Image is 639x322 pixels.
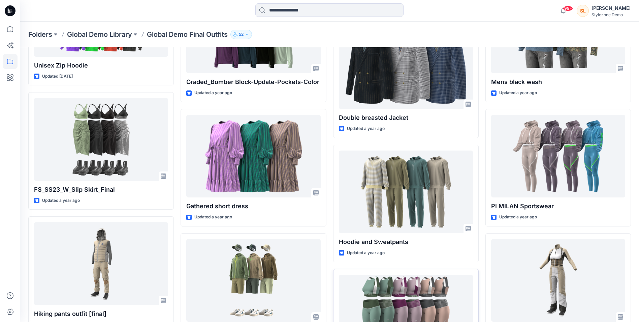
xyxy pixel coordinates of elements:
[592,4,631,12] div: [PERSON_NAME]
[499,214,537,221] p: Updated a year ago
[34,309,168,319] p: Hiking pants outfit [final]
[491,115,625,197] a: PI MILAN Sportswear
[339,237,473,247] p: Hoodie and Sweatpants
[34,185,168,194] p: FS_SS23_W_Slip Skirt_Final
[347,125,385,132] p: Updated a year ago
[491,239,625,322] a: Skiiing Outfit Women
[147,30,228,39] p: Global Demo Final Outfits
[339,151,473,233] a: Hoodie and Sweatpants
[34,222,168,305] a: Hiking pants outfit [final]
[347,249,385,257] p: Updated a year ago
[186,115,320,197] a: Gathered short dress
[186,77,320,87] p: Graded_Bomber Block-Update-Pockets-Color
[577,5,589,17] div: SL
[491,202,625,211] p: PI MILAN Sportswear
[339,26,473,109] a: Double breasted Jacket
[34,98,168,181] a: FS_SS23_W_Slip Skirt_Final
[230,30,252,39] button: 52
[491,77,625,87] p: Mens black wash
[42,197,80,204] p: Updated a year ago
[194,214,232,221] p: Updated a year ago
[186,239,320,322] a: Outfit_
[42,73,73,80] p: Updated [DATE]
[28,30,52,39] a: Folders
[67,30,132,39] a: Global Demo Library
[499,89,537,97] p: Updated a year ago
[186,202,320,211] p: Gathered short dress
[339,113,473,123] p: Double breasted Jacket
[563,6,573,11] span: 99+
[592,12,631,17] div: Stylezone Demo
[34,61,168,70] p: Unisex Zip Hoodie
[239,31,244,38] p: 52
[194,89,232,97] p: Updated a year ago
